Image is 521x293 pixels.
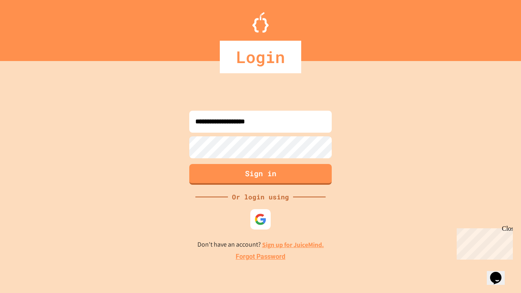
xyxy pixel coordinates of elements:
div: Chat with us now!Close [3,3,56,52]
iframe: chat widget [453,225,513,260]
p: Don't have an account? [197,240,324,250]
button: Sign in [189,164,332,185]
img: Logo.svg [252,12,269,33]
img: google-icon.svg [254,213,267,225]
a: Sign up for JuiceMind. [262,241,324,249]
a: Forgot Password [236,252,285,262]
div: Or login using [228,192,293,202]
iframe: chat widget [487,260,513,285]
div: Login [220,41,301,73]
